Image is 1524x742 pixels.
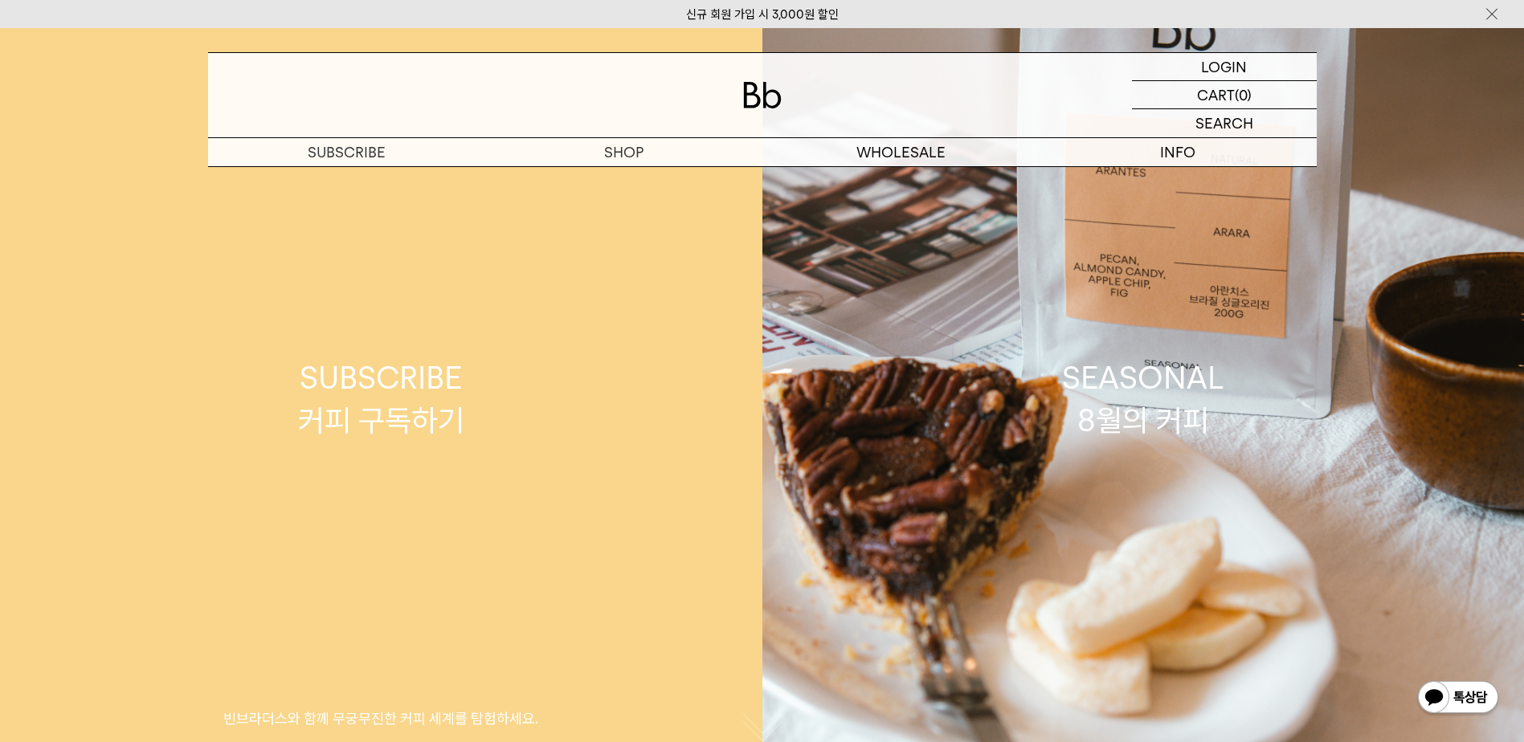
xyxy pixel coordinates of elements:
div: SUBSCRIBE 커피 구독하기 [298,357,464,442]
p: (0) [1235,81,1252,108]
p: LOGIN [1201,53,1247,80]
p: INFO [1040,138,1317,166]
img: 카카오톡 채널 1:1 채팅 버튼 [1416,679,1500,718]
a: CART (0) [1132,81,1317,109]
img: 로고 [743,82,782,108]
div: SEASONAL 8월의 커피 [1062,357,1224,442]
p: SEARCH [1195,109,1253,137]
p: CART [1197,81,1235,108]
a: 신규 회원 가입 시 3,000원 할인 [686,7,839,22]
p: WHOLESALE [762,138,1040,166]
a: SUBSCRIBE [208,138,485,166]
a: SHOP [485,138,762,166]
a: LOGIN [1132,53,1317,81]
